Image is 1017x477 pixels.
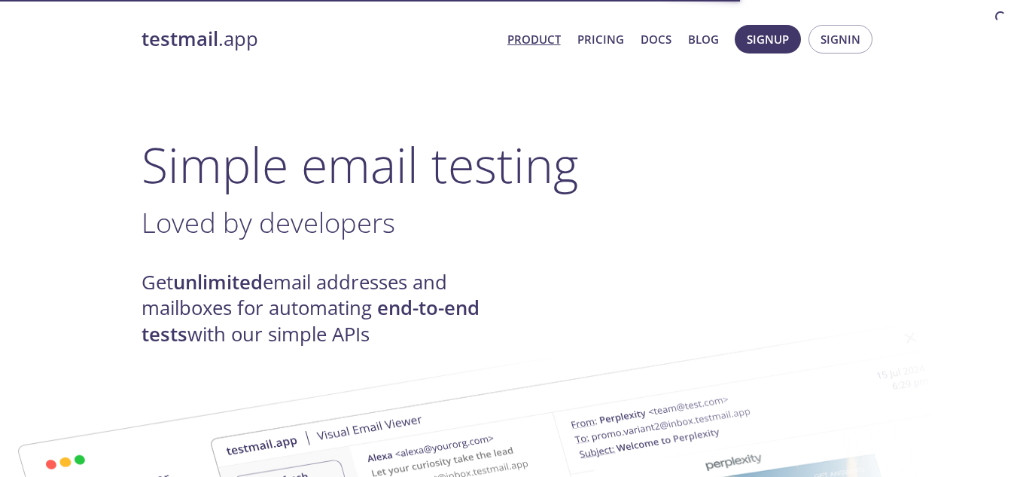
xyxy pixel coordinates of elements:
strong: unlimited [173,269,263,295]
span: Signup [747,29,789,49]
h4: Get email addresses and mailboxes for automating with our simple APIs [142,270,509,347]
strong: end-to-end tests [142,295,480,347]
a: testmail.app [142,26,495,52]
span: Signin [821,29,860,49]
a: Pricing [577,29,624,49]
a: Product [507,29,561,49]
a: Blog [688,29,719,49]
button: Signin [808,25,872,54]
a: Docs [641,29,671,49]
span: Loved by developers [142,203,395,241]
strong: testmail [142,26,218,52]
h1: Simple email testing [142,136,876,194]
button: Signup [735,25,801,54]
